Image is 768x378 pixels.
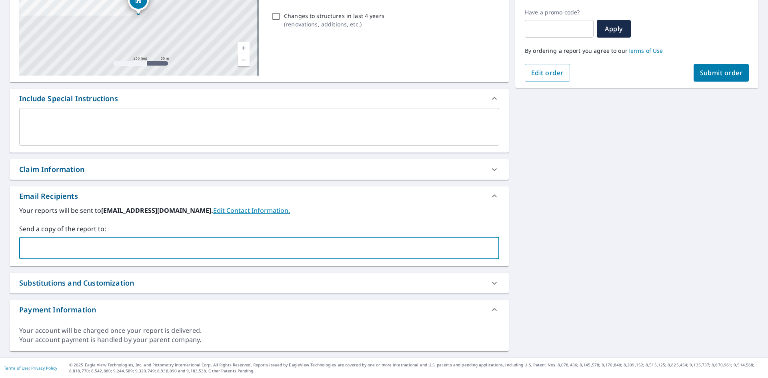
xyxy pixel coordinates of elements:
p: © 2025 Eagle View Technologies, Inc. and Pictometry International Corp. All Rights Reserved. Repo... [69,362,764,374]
div: Payment Information [10,300,509,319]
div: Email Recipients [19,191,78,202]
p: | [4,366,57,370]
div: Claim Information [10,159,509,180]
span: Edit order [531,68,564,77]
button: Edit order [525,64,570,82]
b: [EMAIL_ADDRESS][DOMAIN_NAME]. [101,206,213,215]
label: Your reports will be sent to [19,206,499,215]
p: By ordering a report you agree to our [525,47,749,54]
button: Submit order [694,64,749,82]
a: Current Level 17, Zoom In [238,42,250,54]
div: Include Special Instructions [19,93,118,104]
label: Send a copy of the report to: [19,224,499,234]
div: Substitutions and Customization [10,273,509,293]
span: Apply [603,24,624,33]
a: Current Level 17, Zoom Out [238,54,250,66]
div: Payment Information [19,304,96,315]
p: Changes to structures in last 4 years [284,12,384,20]
div: Email Recipients [10,186,509,206]
label: Have a promo code? [525,9,594,16]
div: Your account will be charged once your report is delivered. [19,326,499,335]
a: EditContactInfo [213,206,290,215]
div: Your account payment is handled by your parent company. [19,335,499,344]
div: Substitutions and Customization [19,278,134,288]
div: Include Special Instructions [10,89,509,108]
p: ( renovations, additions, etc. ) [284,20,384,28]
a: Terms of Use [628,47,663,54]
button: Apply [597,20,631,38]
div: Claim Information [19,164,84,175]
a: Privacy Policy [31,365,57,371]
a: Terms of Use [4,365,29,371]
span: Submit order [700,68,743,77]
